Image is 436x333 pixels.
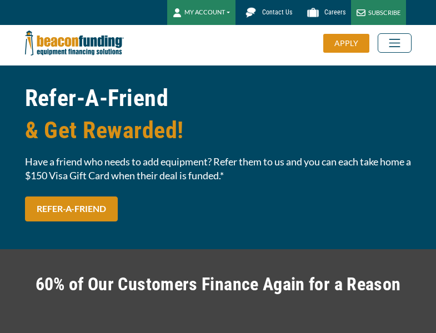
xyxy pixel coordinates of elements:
button: Toggle navigation [378,33,412,53]
div: APPLY [323,34,369,53]
h2: 60% of Our Customers Finance Again for a Reason [25,271,412,297]
a: Careers [298,3,351,22]
a: REFER-A-FRIEND [25,196,118,221]
img: Beacon Funding chat [241,3,260,22]
span: Careers [324,8,345,16]
span: & Get Rewarded! [25,114,412,147]
span: Have a friend who needs to add equipment? Refer them to us and you can each take home a $150 Visa... [25,155,412,183]
a: APPLY [323,34,378,53]
img: Beacon Funding Careers [303,3,323,22]
h1: Refer-A-Friend [25,82,412,147]
a: Contact Us [235,3,298,22]
span: Contact Us [262,8,292,16]
img: Beacon Funding Corporation logo [25,25,124,61]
